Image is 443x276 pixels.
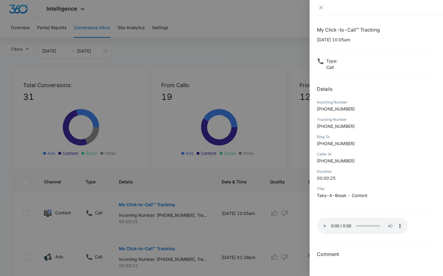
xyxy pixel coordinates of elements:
div: Incoming Number [317,100,436,105]
h2: Details [317,85,436,93]
div: Caller Id [317,152,436,157]
audio: Your browser does not support the audio tag. [317,218,408,234]
span: Take-A-Break - Content [317,193,367,198]
span: 00:00:25 [317,175,336,181]
span: [PHONE_NUMBER] [317,158,355,163]
button: Close [317,5,325,10]
div: Ring To [317,134,436,140]
span: [PHONE_NUMBER] [317,106,355,111]
p: Type : [326,58,337,64]
div: Tracking Number [317,117,436,122]
p: Call [326,64,337,70]
h1: My Click-to-Call™ Tracking [317,26,436,33]
span: [PHONE_NUMBER] [317,141,355,146]
span: [PHONE_NUMBER] [317,124,355,129]
p: [DATE] 10:05am [317,36,436,43]
span: close [319,5,324,10]
h3: Comment [317,250,436,258]
div: Title [317,186,436,192]
div: Duration [317,169,436,174]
